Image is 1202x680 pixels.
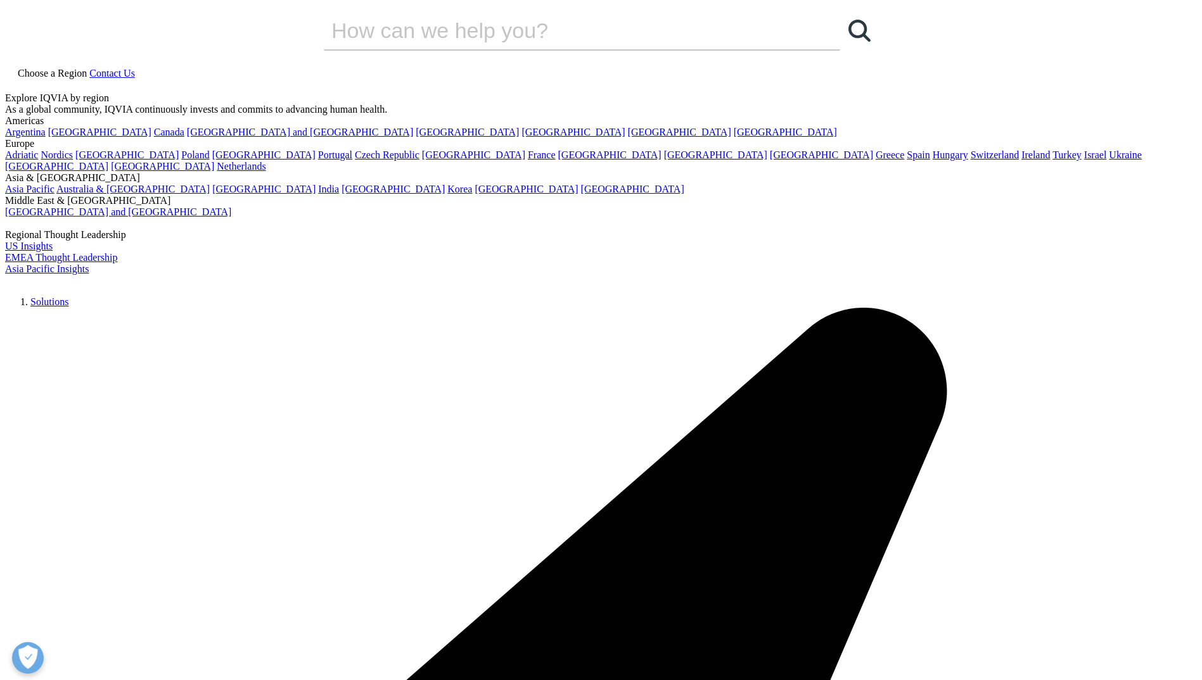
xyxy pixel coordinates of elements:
div: Explore IQVIA by region [5,92,1197,104]
div: Americas [5,115,1197,127]
a: Australia & [GEOGRAPHIC_DATA] [56,184,210,194]
a: Switzerland [971,149,1019,160]
a: [GEOGRAPHIC_DATA] and [GEOGRAPHIC_DATA] [187,127,413,137]
a: [GEOGRAPHIC_DATA] [770,149,873,160]
a: [GEOGRAPHIC_DATA] [342,184,445,194]
a: Poland [181,149,209,160]
a: Argentina [5,127,46,137]
a: Ukraine [1109,149,1142,160]
a: Adriatic [5,149,38,160]
button: Open Preferences [12,642,44,674]
a: [GEOGRAPHIC_DATA] [5,161,108,172]
a: Israel [1084,149,1107,160]
a: Portugal [318,149,352,160]
a: Contact Us [89,68,135,79]
a: Nordics [41,149,73,160]
a: [GEOGRAPHIC_DATA] [212,149,316,160]
a: [GEOGRAPHIC_DATA] [75,149,179,160]
input: Search [324,11,804,49]
a: [GEOGRAPHIC_DATA] [212,184,316,194]
a: [GEOGRAPHIC_DATA] [48,127,151,137]
a: Greece [876,149,904,160]
a: [GEOGRAPHIC_DATA] [581,184,684,194]
a: Hungary [933,149,968,160]
a: Asia Pacific [5,184,54,194]
a: [GEOGRAPHIC_DATA] and [GEOGRAPHIC_DATA] [5,206,231,217]
a: EMEA Thought Leadership [5,252,117,263]
div: Asia & [GEOGRAPHIC_DATA] [5,172,1197,184]
a: Asia Pacific Insights [5,263,89,274]
a: Canada [154,127,184,137]
a: India [318,184,339,194]
a: Korea [447,184,472,194]
a: France [528,149,556,160]
svg: Search [848,20,871,42]
div: Europe [5,138,1197,149]
a: Czech Republic [355,149,419,160]
a: [GEOGRAPHIC_DATA] [628,127,731,137]
a: Search [840,11,878,49]
a: [GEOGRAPHIC_DATA] [664,149,767,160]
a: Solutions [30,296,68,307]
a: US Insights [5,241,53,251]
a: Turkey [1052,149,1082,160]
a: [GEOGRAPHIC_DATA] [111,161,214,172]
div: Regional Thought Leadership [5,229,1197,241]
a: [GEOGRAPHIC_DATA] [416,127,519,137]
div: Middle East & [GEOGRAPHIC_DATA] [5,195,1197,206]
a: Ireland [1021,149,1050,160]
span: Choose a Region [18,68,87,79]
a: [GEOGRAPHIC_DATA] [475,184,578,194]
div: As a global community, IQVIA continuously invests and commits to advancing human health. [5,104,1197,115]
a: [GEOGRAPHIC_DATA] [521,127,625,137]
a: [GEOGRAPHIC_DATA] [422,149,525,160]
a: [GEOGRAPHIC_DATA] [734,127,837,137]
a: Spain [907,149,930,160]
a: [GEOGRAPHIC_DATA] [558,149,662,160]
a: Netherlands [217,161,265,172]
